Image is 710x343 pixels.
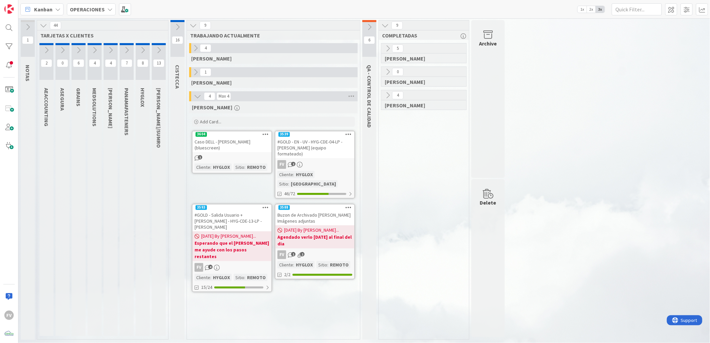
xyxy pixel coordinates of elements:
div: 3539#GOLD - EN - UV - HYG-CDE-04-LP - [PERSON_NAME] (equipo formateado) [275,131,354,158]
span: 2 [300,252,305,256]
span: 46/72 [284,190,295,197]
div: REMOTO [245,163,267,171]
span: TRABAJANDO ACTUALMENTE [190,32,352,39]
span: 6 [73,59,84,67]
div: 3539 [275,131,354,137]
div: 3604 [193,131,271,137]
span: 2 [41,59,52,67]
b: Agendado verlo [DATE] al final del dia [277,234,352,247]
span: 1 [200,68,211,76]
span: 13 [153,59,164,67]
div: 3604Caso DELL - [PERSON_NAME] (bluescreen) [193,131,271,152]
div: 3539 [278,132,290,137]
a: 3604Caso DELL - [PERSON_NAME] (bluescreen)Cliente:HYGLOXSitio:REMOTO [192,131,272,174]
span: 4 [105,59,116,67]
div: FV [195,263,203,272]
div: 3593 [196,205,207,210]
div: REMOTO [245,274,267,281]
span: 6 [364,36,375,44]
div: Cliente [277,261,293,268]
div: Buzon de Archivado [PERSON_NAME] Imágenes adjuntas [275,211,354,225]
span: IVOR/SUMRO [155,88,162,148]
a: 3593#GOLD - Salida Usuario + [PERSON_NAME] - HYG-CDE-13-LP - [PERSON_NAME][DATE] By [PERSON_NAME]... [192,204,272,292]
span: FERNANDO [192,104,232,111]
a: 3539#GOLD - EN - UV - HYG-CDE-04-LP - [PERSON_NAME] (equipo formateado)FVCliente:HYGLOXSitio:[GEO... [275,131,355,199]
span: 0 [392,68,403,76]
span: QA - CONTROL DE CALIDAD [366,65,373,128]
span: 15/24 [201,284,212,291]
span: GABRIEL [385,55,458,62]
span: 4 [208,265,213,269]
span: Support [14,1,30,9]
span: TARJETAS X CLIENTES [40,32,160,39]
span: AEACCOUNTING [43,88,50,126]
span: 4 [392,91,403,99]
div: FV [275,250,354,259]
div: Cliente [195,163,210,171]
div: 3588 [275,205,354,211]
span: 2/2 [284,271,290,278]
div: FV [277,160,286,169]
span: 4 [200,44,211,52]
span: 5 [392,44,403,52]
span: 2 [291,162,295,166]
span: HYGLOX [139,88,146,107]
span: 1 [22,36,33,44]
span: 1x [578,6,587,13]
span: CISTECCA [174,65,181,89]
div: 3593 [193,205,271,211]
span: 9 [200,21,211,29]
span: GABRIEL [191,55,232,62]
span: 4 [204,92,215,100]
div: Max 4 [219,95,229,98]
img: Visit kanbanzone.com [4,4,14,14]
input: Quick Filter... [612,3,662,15]
span: 0 [57,59,68,67]
div: FV [4,311,14,320]
div: HYGLOX [211,163,232,171]
img: avatar [4,329,14,339]
span: GRAINS [75,88,82,106]
span: NAVIL [191,79,232,86]
b: OPERACIONES [70,6,105,13]
div: HYGLOX [294,261,315,268]
span: : [210,163,211,171]
div: REMOTO [328,261,350,268]
span: : [244,274,245,281]
div: Sitio [234,274,244,281]
span: PANAMAFASTENERS [123,88,130,135]
div: Sitio [317,261,327,268]
div: Caso DELL - [PERSON_NAME] (bluescreen) [193,137,271,152]
span: Kanban [34,5,52,13]
b: Esperando que el [PERSON_NAME] me ayude con los pasos restantes [195,240,269,260]
div: 3593#GOLD - Salida Usuario + [PERSON_NAME] - HYG-CDE-13-LP - [PERSON_NAME] [193,205,271,231]
span: 4 [89,59,100,67]
span: : [293,261,294,268]
span: Add Card... [200,119,221,125]
div: HYGLOX [211,274,232,281]
span: : [327,261,328,268]
span: 44 [50,21,61,29]
span: 8 [137,59,148,67]
div: 3604 [196,132,207,137]
div: Cliente [195,274,210,281]
div: Sitio [234,163,244,171]
a: 3588Buzon de Archivado [PERSON_NAME] Imágenes adjuntas[DATE] By [PERSON_NAME]...Agendado verlo [D... [275,204,355,279]
span: 3x [596,6,605,13]
span: : [244,163,245,171]
div: FV [275,160,354,169]
span: : [210,274,211,281]
div: #GOLD - Salida Usuario + [PERSON_NAME] - HYG-CDE-13-LP - [PERSON_NAME] [193,211,271,231]
span: 16 [172,36,183,44]
span: 7 [121,59,132,67]
span: 1 [198,155,202,159]
span: FERNANDO [385,102,458,109]
div: HYGLOX [294,171,315,178]
div: #GOLD - EN - UV - HYG-CDE-04-LP - [PERSON_NAME] (equipo formateado) [275,137,354,158]
span: NOTAS [24,65,31,81]
div: 3588 [278,205,290,210]
span: 2x [587,6,596,13]
span: : [293,171,294,178]
span: 1 [291,252,295,256]
div: FV [193,263,271,272]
